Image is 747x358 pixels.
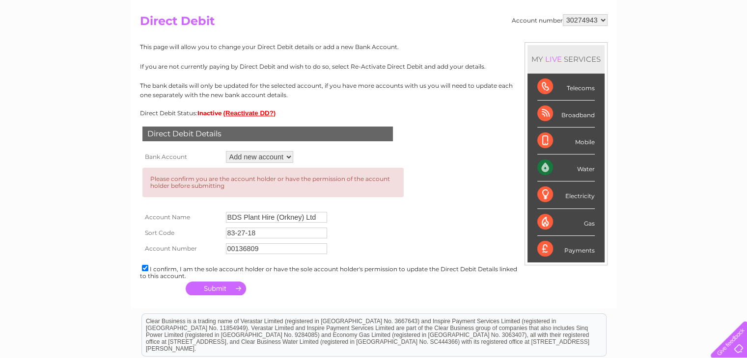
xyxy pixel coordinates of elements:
div: Clear Business is a trading name of Verastar Limited (registered in [GEOGRAPHIC_DATA] No. 3667643... [142,5,606,48]
div: LIVE [543,54,564,64]
div: Gas [537,209,595,236]
div: Please confirm you are the account holder or have the permission of the account holder before sub... [142,168,404,197]
div: Telecoms [537,74,595,101]
div: Water [537,154,595,181]
div: Payments [537,236,595,262]
a: Energy [599,42,620,49]
a: Telecoms [626,42,656,49]
div: Direct Debit Details [142,127,393,141]
img: logo.png [26,26,76,55]
a: Water [574,42,593,49]
a: 0333 014 3131 [562,5,630,17]
span: Inactive [197,109,222,117]
button: (Reactivate DD?) [223,109,276,117]
div: Broadband [537,101,595,128]
a: Contact [682,42,706,49]
div: MY SERVICES [527,45,605,73]
div: I confirm, I am the sole account holder or have the sole account holder's permission to update th... [140,263,608,280]
p: If you are not currently paying by Direct Debit and wish to do so, select Re-Activate Direct Debi... [140,62,608,71]
a: Blog [662,42,676,49]
p: This page will allow you to change your Direct Debit details or add a new Bank Account. [140,42,608,51]
th: Account Number [140,241,223,256]
th: Account Name [140,209,223,225]
p: The bank details will only be updated for the selected account, if you have more accounts with us... [140,81,608,100]
a: Log out [715,42,738,49]
th: Sort Code [140,225,223,241]
div: Account number [512,14,608,26]
div: Mobile [537,128,595,154]
div: Electricity [537,181,595,208]
h2: Direct Debit [140,14,608,33]
th: Bank Account [140,149,223,165]
div: Direct Debit Status: [140,109,608,117]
